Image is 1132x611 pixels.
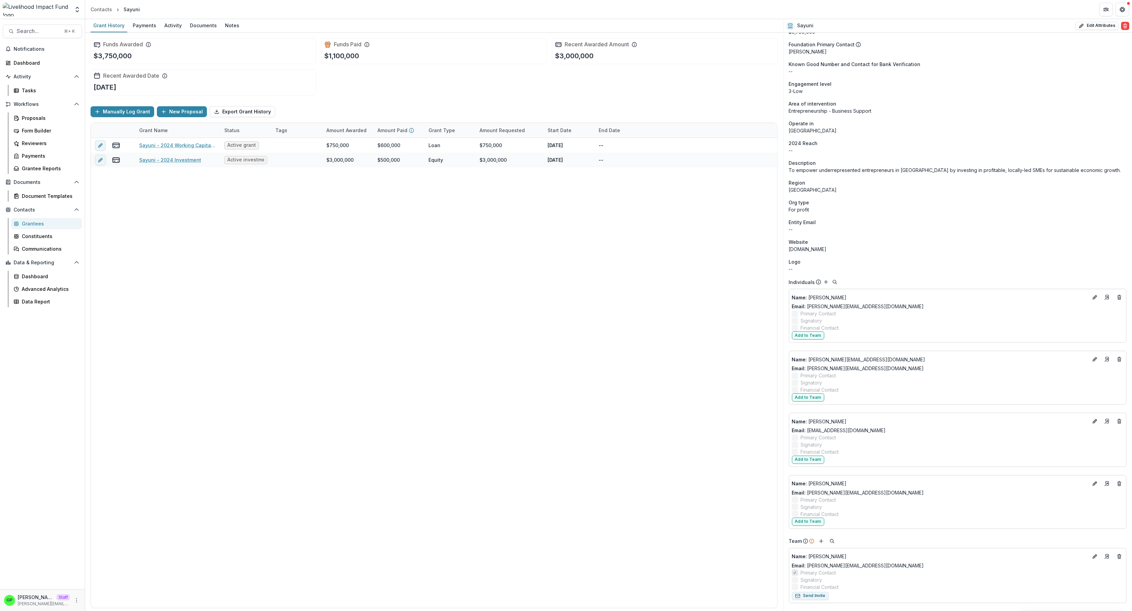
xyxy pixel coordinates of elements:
[162,20,184,30] div: Activity
[548,156,563,163] p: [DATE]
[1102,416,1113,427] a: Go to contact
[792,553,807,559] span: Name :
[475,127,529,134] div: Amount Requested
[63,28,76,35] div: ⌘ + K
[210,106,275,117] button: Export Grant History
[792,365,924,372] a: Email: [PERSON_NAME][EMAIL_ADDRESS][DOMAIN_NAME]
[3,204,82,215] button: Open Contacts
[789,120,814,127] span: Operate in
[1115,293,1123,301] button: Deletes
[112,156,120,164] button: view-payments
[789,246,827,252] a: [DOMAIN_NAME]
[1091,552,1099,561] button: Edit
[792,356,1088,363] p: [PERSON_NAME][EMAIL_ADDRESS][DOMAIN_NAME]
[789,88,1127,95] p: 3-Low
[424,123,475,138] div: Grant Type
[322,123,373,138] div: Amount Awarded
[801,569,836,576] span: Primary Contact
[801,324,839,331] span: Financial Contact
[789,147,1127,154] p: --
[792,563,806,568] span: Email:
[792,303,924,310] a: Email: [PERSON_NAME][EMAIL_ADDRESS][DOMAIN_NAME]
[789,140,818,147] span: 2024 Reach
[792,562,924,569] a: Email: [PERSON_NAME][EMAIL_ADDRESS][DOMAIN_NAME]
[599,156,603,163] p: --
[1115,417,1123,425] button: Deletes
[22,245,77,252] div: Communications
[792,456,824,464] button: Add to Team
[792,365,806,371] span: Email:
[1091,355,1099,363] button: Edit
[334,41,361,48] h2: Funds Paid
[227,142,256,148] span: Active grant
[792,331,824,340] button: Add to Team
[789,68,1127,75] p: --
[103,41,143,48] h2: Funds Awarded
[789,80,832,88] span: Engagement level
[1099,3,1113,16] button: Partners
[595,123,646,138] div: End Date
[6,598,13,602] div: Griffin Perry
[135,123,220,138] div: Grant Name
[789,127,1127,134] p: [GEOGRAPHIC_DATA]
[801,372,836,379] span: Primary Contact
[792,480,1088,487] p: [PERSON_NAME]
[801,511,839,518] span: Financial Contact
[789,61,921,68] span: Known Good Number and Contact for Bank Verification
[22,285,77,293] div: Advanced Analytics
[3,71,82,82] button: Open Activity
[130,19,159,32] a: Payments
[1115,355,1123,363] button: Deletes
[792,427,886,434] a: Email: [EMAIL_ADDRESS][DOMAIN_NAME]
[1091,293,1099,301] button: Edit
[801,448,839,455] span: Financial Contact
[14,59,77,66] div: Dashboard
[91,106,154,117] button: Manually Log Grant
[789,186,1127,193] p: [GEOGRAPHIC_DATA]
[135,127,172,134] div: Grant Name
[157,106,207,117] button: New Proposal
[792,480,1088,487] a: Name: [PERSON_NAME]
[11,283,82,295] a: Advanced Analytics
[14,260,71,266] span: Data & Reporting
[792,393,824,402] button: Add to Team
[95,140,106,151] button: edit
[95,155,106,166] button: edit
[789,107,1127,114] p: Entrepreneurship - Business Support
[792,294,1088,301] a: Name: [PERSON_NAME]
[3,99,82,110] button: Open Workflows
[220,127,244,134] div: Status
[789,48,1127,55] p: [PERSON_NAME]
[271,127,291,134] div: Tags
[801,310,836,317] span: Primary Contact
[222,20,242,30] div: Notes
[789,265,1127,272] p: --
[428,142,440,149] div: Loan
[789,199,809,206] span: Org type
[792,418,1088,425] a: Name: [PERSON_NAME]
[22,127,77,134] div: Form Builder
[22,192,77,200] div: Document Templates
[22,298,77,305] div: Data Report
[789,41,855,48] p: Foundation Primary Contact
[18,601,70,607] p: [PERSON_NAME][EMAIL_ADDRESS][DOMAIN_NAME]
[789,226,1127,233] div: --
[599,142,603,149] p: --
[789,167,1127,174] p: To empower underrepresented entrepreneurs in [GEOGRAPHIC_DATA] by investing in profitable, locall...
[822,278,830,286] button: Add
[271,123,322,138] div: Tags
[11,296,82,307] a: Data Report
[11,218,82,229] a: Grantees
[22,152,77,159] div: Payments
[789,537,802,545] p: Team
[1102,354,1113,365] a: Go to contact
[801,576,822,583] span: Signatory
[801,503,822,511] span: Signatory
[544,123,595,138] div: Start Date
[11,125,82,136] a: Form Builder
[792,419,807,424] span: Name :
[789,100,837,107] span: Area of intervention
[11,112,82,124] a: Proposals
